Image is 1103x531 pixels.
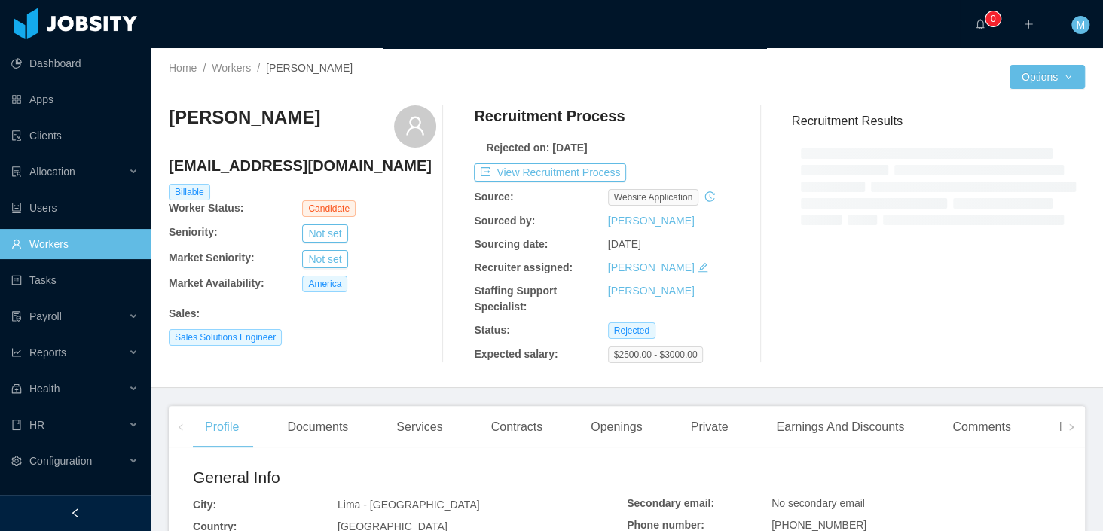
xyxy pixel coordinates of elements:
span: / [203,62,206,74]
span: M [1076,16,1085,34]
span: Configuration [29,455,92,467]
i: icon: solution [11,166,22,177]
span: Lima - [GEOGRAPHIC_DATA] [338,499,480,511]
div: Earnings And Discounts [764,406,916,448]
div: Documents [275,406,360,448]
div: Contracts [479,406,555,448]
b: Sourcing date: [474,238,548,250]
a: icon: userWorkers [11,229,139,259]
span: Candidate [302,200,356,217]
span: Rejected [608,322,655,339]
i: icon: bell [975,19,985,29]
span: No secondary email [771,497,865,509]
i: icon: user [405,115,426,136]
h4: Recruitment Process [474,105,625,127]
i: icon: history [704,191,715,202]
b: Recruiter assigned: [474,261,573,273]
b: City: [193,499,216,511]
b: Sales : [169,307,200,319]
b: Secondary email: [627,497,714,509]
span: Health [29,383,60,395]
a: icon: appstoreApps [11,84,139,114]
i: icon: right [1068,423,1075,431]
h3: [PERSON_NAME] [169,105,320,130]
b: Sourced by: [474,215,535,227]
b: Market Availability: [169,277,264,289]
b: Market Seniority: [169,252,255,264]
span: Billable [169,184,210,200]
a: Home [169,62,197,74]
button: icon: exportView Recruitment Process [474,163,626,182]
a: [PERSON_NAME] [608,285,695,297]
span: Reports [29,346,66,359]
b: Source: [474,191,513,203]
sup: 0 [985,11,1001,26]
a: [PERSON_NAME] [608,261,695,273]
span: HR [29,419,44,431]
span: Allocation [29,166,75,178]
span: [DATE] [608,238,641,250]
button: Not set [302,250,347,268]
b: Status: [474,324,509,336]
span: Sales Solutions Engineer [169,329,282,346]
i: icon: line-chart [11,347,22,358]
div: Openings [579,406,655,448]
span: [PERSON_NAME] [266,62,353,74]
a: icon: auditClients [11,121,139,151]
a: icon: exportView Recruitment Process [474,166,626,179]
b: Worker Status: [169,202,243,214]
i: icon: plus [1023,19,1034,29]
h3: Recruitment Results [792,111,1085,130]
i: icon: medicine-box [11,383,22,394]
a: [PERSON_NAME] [608,215,695,227]
button: Optionsicon: down [1010,65,1085,89]
i: icon: setting [11,456,22,466]
b: Staffing Support Specialist: [474,285,557,313]
i: icon: left [177,423,185,431]
i: icon: edit [698,262,708,273]
span: website application [608,189,699,206]
a: icon: pie-chartDashboard [11,48,139,78]
a: Workers [212,62,251,74]
a: icon: robotUsers [11,193,139,223]
div: Comments [940,406,1022,448]
span: America [302,276,347,292]
div: Profile [193,406,251,448]
button: Not set [302,224,347,243]
i: icon: file-protect [11,311,22,322]
span: Payroll [29,310,62,322]
span: / [257,62,260,74]
div: Services [384,406,454,448]
h4: [EMAIL_ADDRESS][DOMAIN_NAME] [169,155,436,176]
a: icon: profileTasks [11,265,139,295]
span: $2500.00 - $3000.00 [608,346,704,363]
span: [PHONE_NUMBER] [771,519,866,531]
i: icon: book [11,420,22,430]
h2: General Info [193,465,627,490]
b: Expected salary: [474,348,558,360]
b: Seniority: [169,226,218,238]
b: Rejected on: [DATE] [486,142,587,154]
div: Private [679,406,741,448]
b: Phone number: [627,519,704,531]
